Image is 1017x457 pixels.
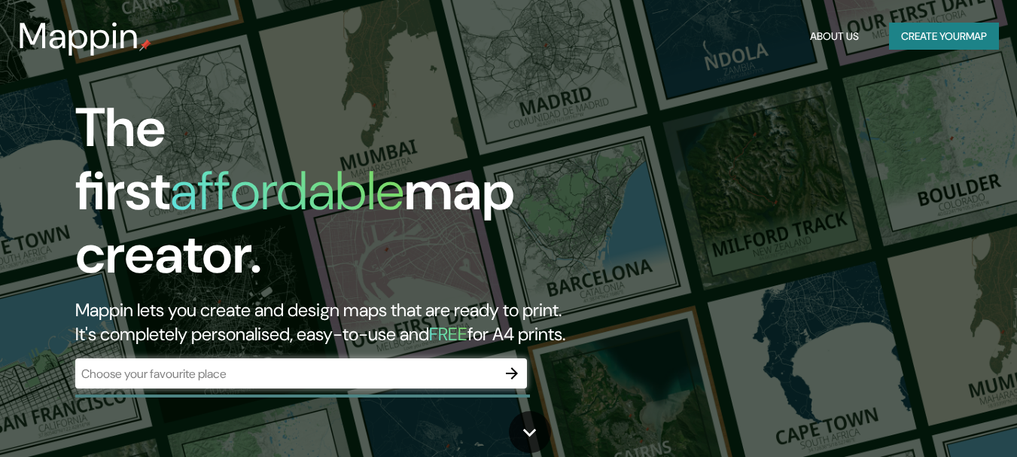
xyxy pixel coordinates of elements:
h2: Mappin lets you create and design maps that are ready to print. It's completely personalised, eas... [75,298,584,346]
img: mappin-pin [139,39,151,51]
h1: affordable [170,156,404,226]
h5: FREE [429,322,467,346]
button: About Us [804,23,865,50]
input: Choose your favourite place [75,365,497,382]
h1: The first map creator. [75,96,584,298]
button: Create yourmap [889,23,999,50]
h3: Mappin [18,15,139,57]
